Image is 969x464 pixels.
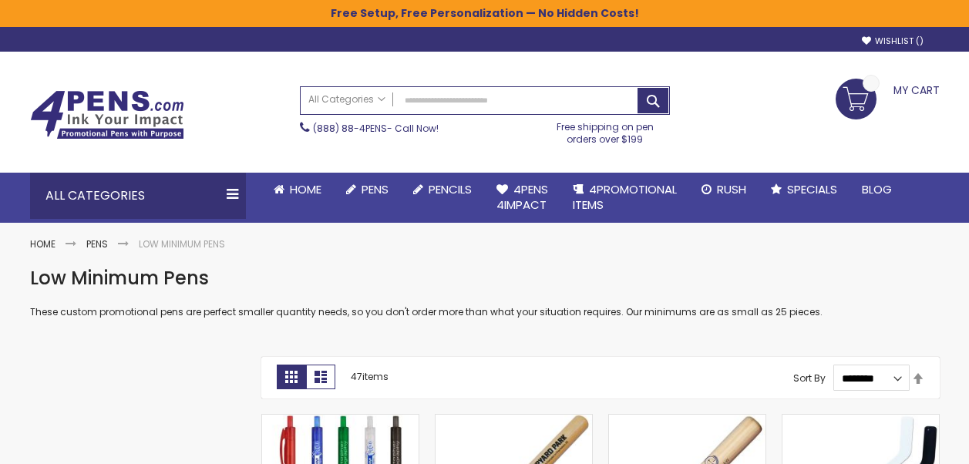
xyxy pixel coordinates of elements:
[351,365,389,389] p: items
[429,181,472,197] span: Pencils
[793,372,826,385] label: Sort By
[484,173,560,223] a: 4Pens4impact
[30,237,56,250] a: Home
[262,414,419,427] a: Allentown Click-Action Ballpoint Pen
[862,181,892,197] span: Blog
[351,370,362,383] span: 47
[573,181,677,213] span: 4PROMOTIONAL ITEMS
[759,173,850,207] a: Specials
[689,173,759,207] a: Rush
[496,181,548,213] span: 4Pens 4impact
[862,35,924,47] a: Wishlist
[540,115,670,146] div: Free shipping on pen orders over $199
[30,266,940,291] h1: Low Minimum Pens
[717,181,746,197] span: Rush
[277,365,306,389] strong: Grid
[401,173,484,207] a: Pencils
[86,237,108,250] a: Pens
[30,173,246,219] div: All Categories
[850,173,904,207] a: Blog
[334,173,401,207] a: Pens
[139,237,225,250] strong: Low Minimum Pens
[30,266,940,319] div: These custom promotional pens are perfect smaller quantity needs, so you don't order more than wh...
[609,414,765,427] a: Quality Wooden Mini Novelty Baseball Bat Pen
[436,414,592,427] a: Wooden Novelty Sport Themed Baseball Bat Ballpoint Pen
[261,173,334,207] a: Home
[313,122,439,135] span: - Call Now!
[362,181,389,197] span: Pens
[313,122,387,135] a: (888) 88-4PENS
[301,87,393,113] a: All Categories
[30,90,184,140] img: 4Pens Custom Pens and Promotional Products
[560,173,689,223] a: 4PROMOTIONALITEMS
[787,181,837,197] span: Specials
[782,414,939,427] a: Novelty Sport-Themed Hockey Stick Ballpoint Pen
[308,93,385,106] span: All Categories
[290,181,321,197] span: Home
